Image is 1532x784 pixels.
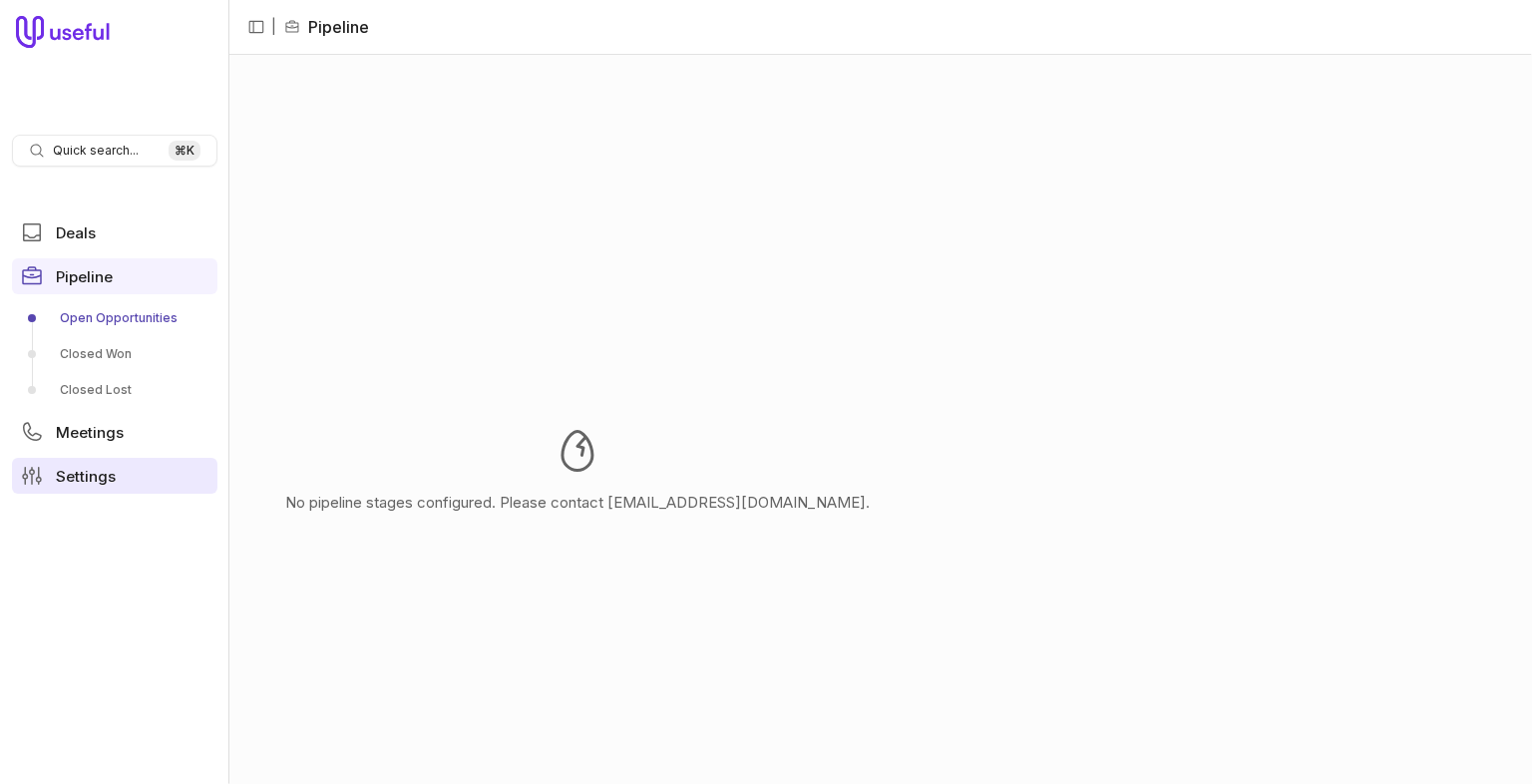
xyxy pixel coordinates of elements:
span: Quick search... [53,143,139,159]
span: | [271,15,276,39]
div: Pipeline submenu [12,302,217,406]
span: Meetings [56,425,124,440]
a: Open Opportunities [12,302,217,334]
li: Pipeline [284,15,369,39]
span: Deals [56,225,96,240]
a: Pipeline [12,258,217,294]
span: Settings [56,469,116,484]
a: Meetings [12,414,217,450]
a: Settings [12,458,217,494]
span: Pipeline [56,269,113,284]
kbd: ⌘ K [169,141,200,161]
p: No pipeline stages configured. Please contact [EMAIL_ADDRESS][DOMAIN_NAME]. [285,491,870,515]
button: Collapse sidebar [241,12,271,42]
a: Deals [12,214,217,250]
a: Closed Won [12,338,217,370]
a: Closed Lost [12,374,217,406]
